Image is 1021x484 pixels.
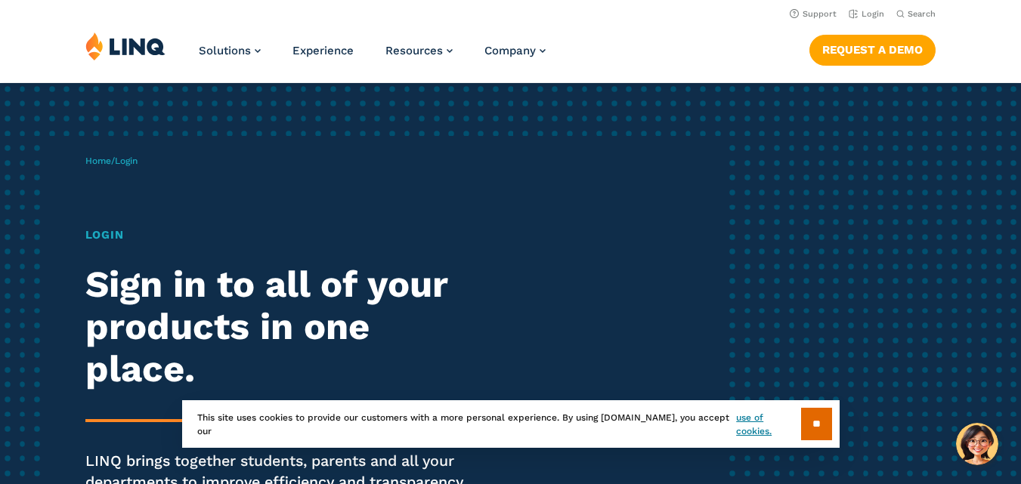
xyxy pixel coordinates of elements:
[85,264,479,390] h2: Sign in to all of your products in one place.
[790,9,837,19] a: Support
[385,44,453,57] a: Resources
[849,9,884,19] a: Login
[484,44,546,57] a: Company
[199,32,546,82] nav: Primary Navigation
[199,44,261,57] a: Solutions
[736,411,800,438] a: use of cookies.
[896,8,936,20] button: Open Search Bar
[809,35,936,65] a: Request a Demo
[85,156,138,166] span: /
[199,44,251,57] span: Solutions
[809,32,936,65] nav: Button Navigation
[484,44,536,57] span: Company
[115,156,138,166] span: Login
[292,44,354,57] a: Experience
[85,156,111,166] a: Home
[182,400,840,448] div: This site uses cookies to provide our customers with a more personal experience. By using [DOMAIN...
[85,227,479,244] h1: Login
[956,423,998,465] button: Hello, have a question? Let’s chat.
[908,9,936,19] span: Search
[85,32,166,60] img: LINQ | K‑12 Software
[385,44,443,57] span: Resources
